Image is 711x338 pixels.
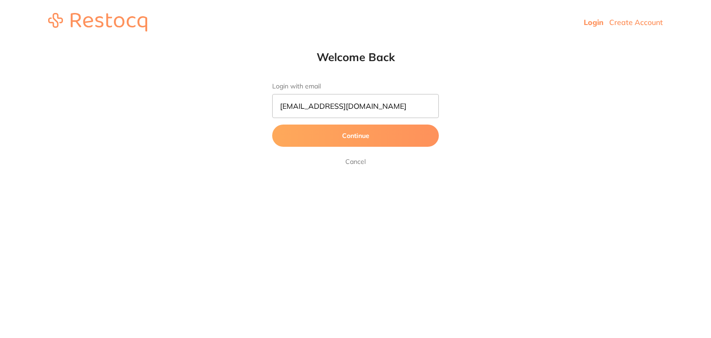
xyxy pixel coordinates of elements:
[272,82,439,90] label: Login with email
[609,18,663,27] a: Create Account
[272,125,439,147] button: Continue
[343,156,368,167] a: Cancel
[254,50,457,64] h1: Welcome Back
[584,18,604,27] a: Login
[48,13,147,31] img: restocq_logo.svg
